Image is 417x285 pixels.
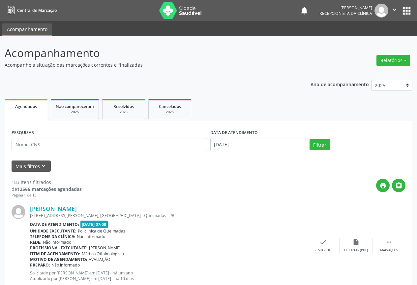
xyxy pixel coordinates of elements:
[30,205,77,212] a: [PERSON_NAME]
[12,205,25,219] img: img
[319,5,372,11] div: [PERSON_NAME]
[392,179,405,192] button: 
[15,104,37,109] span: Agendados
[5,45,290,61] p: Acompanhamento
[12,128,34,138] label: PESQUISAR
[210,138,306,151] input: Selecione um intervalo
[30,262,50,268] b: Preparo:
[30,213,307,218] div: [STREET_ADDRESS][PERSON_NAME], [GEOGRAPHIC_DATA] - Queimadas - PB
[107,110,140,115] div: 2025
[30,257,87,262] b: Motivo de agendamento:
[56,110,94,115] div: 2025
[12,179,82,186] div: 183 itens filtrados
[376,179,390,192] button: print
[374,4,388,18] img: img
[82,251,124,257] span: Médico Oftalmologista
[379,182,387,189] i: print
[30,251,80,257] b: Item de agendamento:
[319,238,327,246] i: check
[89,257,110,262] span: AVALIAÇÃO
[385,238,393,246] i: 
[344,248,368,253] div: Exportar (PDF)
[395,182,402,189] i: 
[380,248,398,253] div: Mais ações
[56,104,94,109] span: Não compareceram
[78,228,125,234] span: Policlinica de Queimadas
[80,221,108,228] span: [DATE] 07:00
[2,23,52,36] a: Acompanhamento
[391,6,398,13] i: 
[17,186,82,192] strong: 12566 marcações agendadas
[77,234,105,239] span: Não informado
[12,193,82,198] div: Página 1 de 13
[89,245,121,251] span: [PERSON_NAME]
[51,262,80,268] span: Não informado
[153,110,186,115] div: 2025
[319,11,372,16] span: Recepcionista da clínica
[43,239,71,245] span: Não informado
[5,61,290,68] p: Acompanhe a situação das marcações correntes e finalizadas
[401,5,412,17] button: apps
[12,160,51,172] button: Mais filtroskeyboard_arrow_down
[30,228,76,234] b: Unidade executante:
[352,238,360,246] i: insert_drive_file
[311,80,369,88] p: Ano de acompanhamento
[30,234,75,239] b: Telefone da clínica:
[159,104,181,109] span: Cancelados
[12,138,207,151] input: Nome, CNS
[388,4,401,18] button: 
[310,139,330,150] button: Filtrar
[5,5,57,16] a: Central de Marcação
[30,222,79,227] b: Data de atendimento:
[12,186,82,193] div: de
[30,270,307,281] p: Solicitado por [PERSON_NAME] em [DATE] - há um ano Atualizado por [PERSON_NAME] em [DATE] - há 10...
[300,6,309,15] button: notifications
[30,239,42,245] b: Rede:
[40,162,47,170] i: keyboard_arrow_down
[17,8,57,13] span: Central de Marcação
[376,55,410,66] button: Relatórios
[210,128,258,138] label: DATA DE ATENDIMENTO
[113,104,134,109] span: Resolvidos
[314,248,331,253] div: Resolvido
[30,245,88,251] b: Profissional executante:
